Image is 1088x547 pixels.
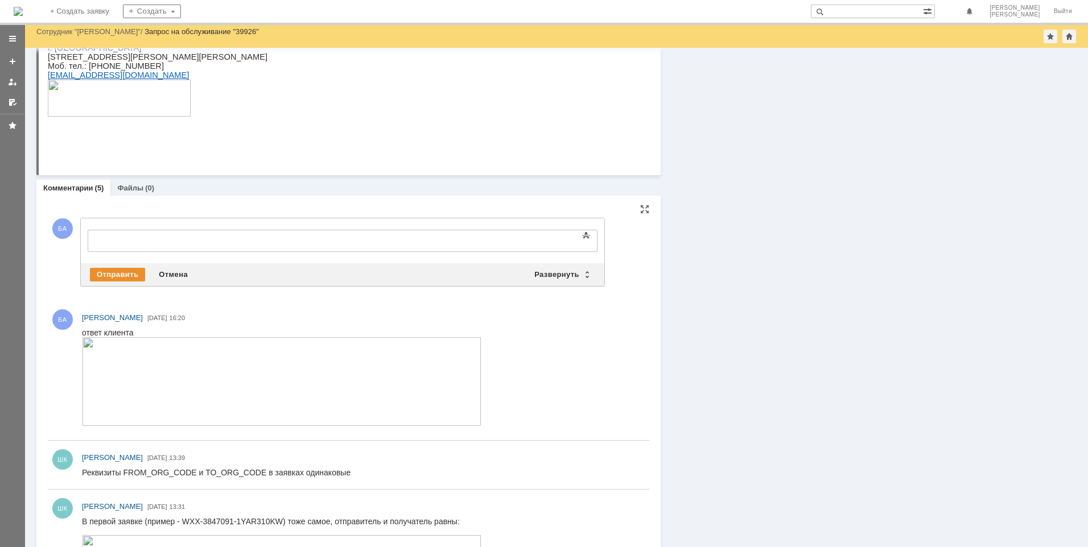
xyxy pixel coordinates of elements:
[3,52,22,71] a: Создать заявку
[145,27,259,36] div: Запрос на обслуживание "39926"
[82,452,143,463] a: [PERSON_NAME]
[82,501,143,512] a: [PERSON_NAME]
[3,93,22,111] a: Мои согласования
[76,127,84,136] span: @
[1062,30,1076,43] div: Сделать домашней страницей
[145,184,154,192] div: (0)
[170,314,186,321] span: 16:20
[14,7,23,16] a: Перейти на домашнюю страницу
[84,127,116,136] span: stacargo
[147,454,167,461] span: [DATE]
[43,184,93,192] a: Комментарии
[116,127,118,136] span: .
[923,5,934,16] span: Расширенный поиск
[579,229,593,242] span: Показать панель инструментов
[123,5,181,18] div: Создать
[3,73,22,91] a: Мои заявки
[69,127,71,136] span: .
[14,7,23,16] img: logo
[82,312,143,324] a: [PERSON_NAME]
[147,314,167,321] span: [DATE]
[990,11,1040,18] span: [PERSON_NAME]
[36,27,141,36] a: Сотрудник "[PERSON_NAME]"
[170,503,186,510] span: 13:31
[82,502,143,511] span: [PERSON_NAME]
[71,127,76,136] span: a
[117,184,143,192] a: Файлы
[640,205,649,214] div: На всю страницу
[82,313,143,322] span: [PERSON_NAME]
[147,503,167,510] span: [DATE]
[82,453,143,462] span: [PERSON_NAME]
[52,218,73,239] span: БА
[118,127,126,136] span: ru
[1044,30,1057,43] div: Добавить в избранное
[170,454,186,461] span: 13:39
[990,5,1040,11] span: [PERSON_NAME]
[95,184,104,192] div: (5)
[36,27,145,36] div: /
